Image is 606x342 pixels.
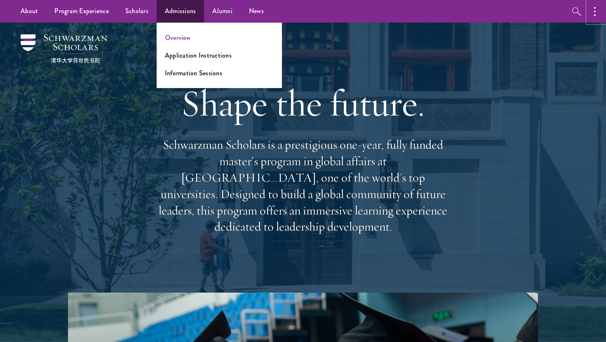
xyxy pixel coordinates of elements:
a: Overview [165,33,190,42]
a: Application Instructions [165,51,232,60]
p: Schwarzman Scholars is a prestigious one-year, fully funded master’s program in global affairs at... [155,137,451,235]
a: Information Sessions [165,68,222,78]
h1: Shape the future. [155,80,451,126]
img: Schwarzman Scholars [21,34,107,63]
